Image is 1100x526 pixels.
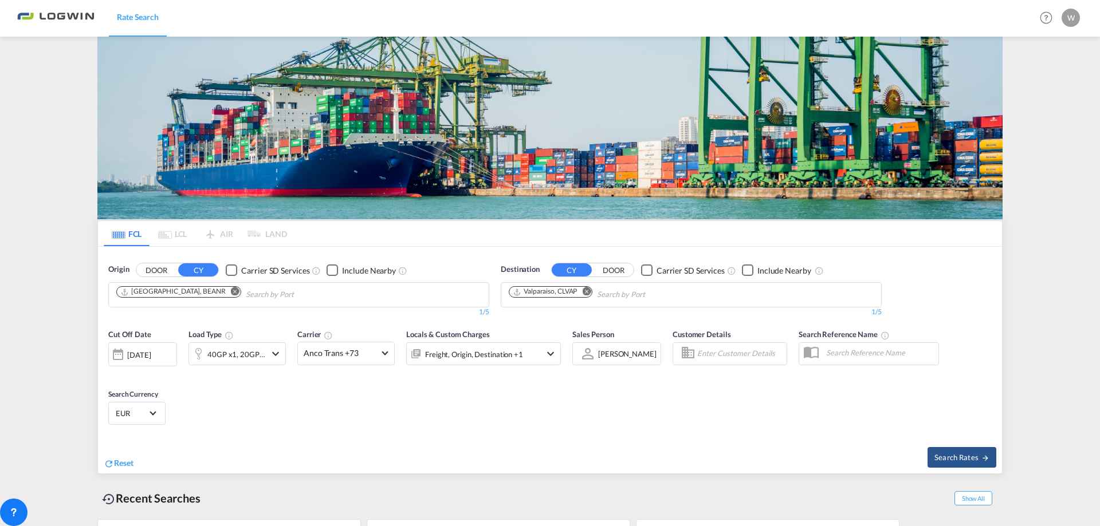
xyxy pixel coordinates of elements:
md-icon: The selected Trucker/Carrierwill be displayed in the rate results If the rates are from another f... [324,331,333,340]
md-icon: icon-refresh [104,458,114,469]
button: CY [552,263,592,276]
md-icon: Unchecked: Ignores neighbouring ports when fetching rates.Checked : Includes neighbouring ports w... [398,266,407,275]
span: Rate Search [117,12,159,22]
button: DOOR [594,264,634,277]
img: bild-fuer-ratentool.png [97,37,1003,219]
md-checkbox: Checkbox No Ink [641,264,725,276]
div: 40GP x1 20GP x1 [207,346,266,362]
img: bc73a0e0d8c111efacd525e4c8ad7d32.png [17,5,95,31]
span: Search Rates [934,453,989,462]
span: Destination [501,264,540,275]
div: Press delete to remove this chip. [513,287,579,296]
md-icon: icon-information-outline [225,331,234,340]
span: Show All [954,491,992,505]
button: Remove [575,287,592,298]
div: Help [1036,8,1062,29]
div: icon-refreshReset [104,457,133,470]
div: Carrier SD Services [657,265,725,276]
div: [DATE] [127,350,151,360]
div: Press delete to remove this chip. [120,287,228,296]
div: Freight Origin Destination Factory Stuffing [425,346,523,362]
md-checkbox: Checkbox No Ink [226,264,309,276]
input: Chips input. [597,286,706,304]
div: Recent Searches [97,485,205,511]
div: Antwerp, BEANR [120,287,226,296]
span: Anco Trans +73 [304,347,378,359]
md-pagination-wrapper: Use the left and right arrow keys to navigate between tabs [104,221,287,246]
div: Freight Origin Destination Factory Stuffingicon-chevron-down [406,342,561,365]
md-icon: Unchecked: Search for CY (Container Yard) services for all selected carriers.Checked : Search for... [727,266,736,275]
md-select: Sales Person: Wendy Bourrée [597,345,658,362]
md-datepicker: Select [108,365,117,380]
div: Valparaiso, CLVAP [513,287,577,296]
md-icon: icon-backup-restore [102,492,116,506]
div: Include Nearby [342,265,396,276]
span: Locals & Custom Charges [406,330,490,339]
div: OriginDOOR CY Checkbox No InkUnchecked: Search for CY (Container Yard) services for all selected ... [98,247,1002,473]
span: Reset [114,458,133,468]
md-icon: Unchecked: Search for CY (Container Yard) services for all selected carriers.Checked : Search for... [312,266,321,275]
span: EUR [116,408,148,418]
div: Carrier SD Services [241,265,309,276]
md-icon: icon-chevron-down [544,347,557,361]
input: Search Reference Name [820,344,938,361]
div: [DATE] [108,342,177,366]
md-chips-wrap: Chips container. Use arrow keys to select chips. [507,283,710,304]
span: Search Currency [108,390,158,398]
md-icon: Your search will be saved by the below given name [881,331,890,340]
div: W [1062,9,1080,27]
span: Load Type [188,330,234,339]
button: Search Ratesicon-arrow-right [928,447,996,468]
span: Search Reference Name [799,330,890,339]
input: Enter Customer Details [697,345,783,362]
span: Cut Off Date [108,330,151,339]
div: 40GP x1 20GP x1icon-chevron-down [188,342,286,365]
md-checkbox: Checkbox No Ink [742,264,811,276]
md-icon: Unchecked: Ignores neighbouring ports when fetching rates.Checked : Includes neighbouring ports w... [815,266,824,275]
div: Include Nearby [757,265,811,276]
md-icon: icon-arrow-right [981,454,989,462]
md-checkbox: Checkbox No Ink [327,264,396,276]
md-select: Select Currency: € EUREuro [115,405,159,421]
div: [PERSON_NAME] [598,349,657,358]
button: Remove [223,287,241,298]
span: Customer Details [673,330,730,339]
span: Carrier [297,330,333,339]
input: Chips input. [246,286,355,304]
button: CY [178,263,218,276]
div: 1/5 [501,307,882,317]
span: Sales Person [572,330,614,339]
div: 1/5 [108,307,489,317]
md-chips-wrap: Chips container. Use arrow keys to select chips. [115,283,359,304]
md-tab-item: FCL [104,221,150,246]
md-icon: icon-chevron-down [269,347,282,361]
span: Origin [108,264,129,275]
span: Help [1036,8,1056,27]
button: DOOR [136,264,176,277]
